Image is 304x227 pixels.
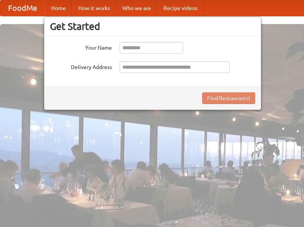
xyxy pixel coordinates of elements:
[202,92,255,104] button: Find Restaurants!
[50,42,112,52] label: Your Name
[157,0,204,16] a: Recipe videos
[72,0,116,16] a: How it works
[50,21,255,32] h3: Get Started
[50,61,112,71] label: Delivery Address
[45,0,72,16] a: Home
[0,0,45,16] a: FoodMe
[116,0,157,16] a: Who we are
